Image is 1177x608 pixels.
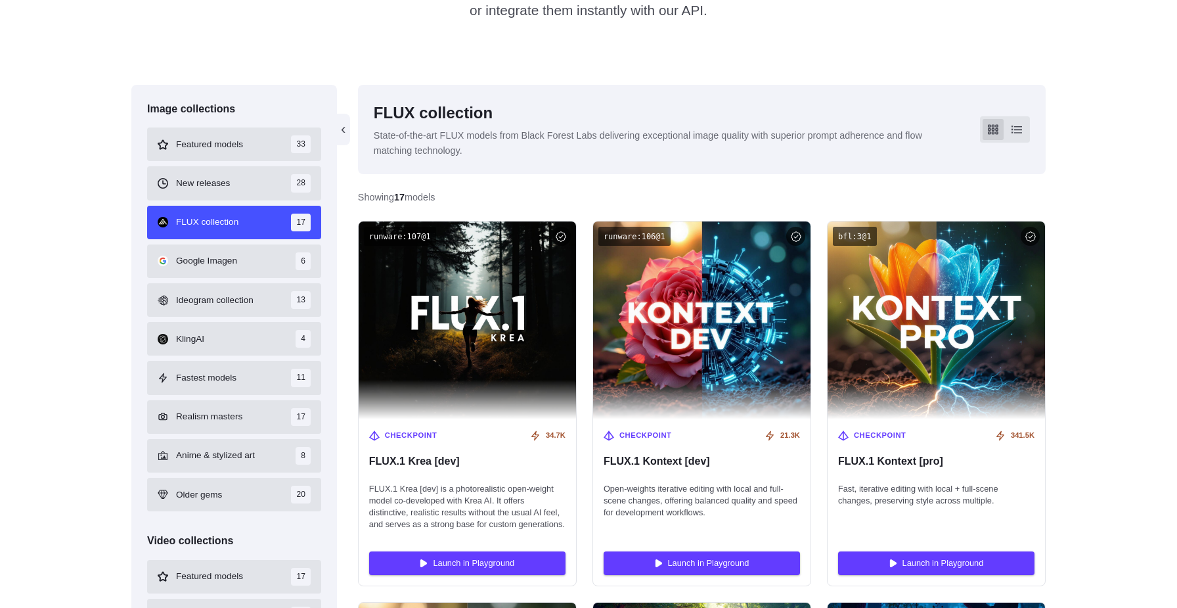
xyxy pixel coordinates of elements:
span: 4 [296,330,311,348]
span: FLUX.1 Kontext [dev] [604,455,800,467]
div: FLUX collection [374,101,959,126]
span: 17 [291,568,310,586]
button: Fastest models 11 [147,361,321,394]
span: 34.7K [546,430,566,442]
span: FLUX.1 Krea [dev] is a photorealistic open-weight model co‑developed with Krea AI. It offers dist... [369,483,566,530]
span: Checkpoint [619,430,672,442]
div: Video collections [147,532,321,550]
span: FLUX.1 Krea [dev] [369,455,566,467]
span: FLUX collection [176,215,238,229]
span: 13 [291,291,310,309]
span: Ideogram collection [176,293,254,308]
img: FLUX.1 Kontext [dev] [593,222,811,419]
span: 21.3K [780,430,800,442]
span: 33 [291,135,310,153]
span: 341.5K [1011,430,1034,442]
button: Ideogram collection 13 [147,283,321,317]
img: FLUX.1 Krea [dev] [359,222,576,419]
button: Older gems 20 [147,478,321,511]
button: Featured models 17 [147,560,321,594]
span: 28 [291,174,310,192]
p: State-of-the-art FLUX models from Black Forest Labs delivering exceptional image quality with sup... [374,128,959,158]
button: New releases 28 [147,166,321,200]
span: 17 [291,408,310,426]
strong: 17 [394,192,405,202]
button: Anime & stylized art 8 [147,439,321,473]
span: Checkpoint [385,430,437,442]
span: Fast, iterative editing with local + full-scene changes, preserving style across multiple. [838,483,1034,507]
span: Google Imagen [176,254,237,268]
code: bfl:3@1 [833,227,877,246]
button: Google Imagen 6 [147,245,321,278]
span: Older gems [176,488,222,502]
button: Featured models 33 [147,128,321,161]
span: Featured models [176,569,243,584]
span: Open-weights iterative editing with local and full-scene changes, offering balanced quality and s... [604,483,800,519]
code: runware:107@1 [364,227,436,246]
span: 11 [291,369,310,386]
span: 17 [291,214,310,231]
span: Fastest models [176,371,236,385]
button: FLUX collection 17 [147,206,321,239]
code: runware:106@1 [598,227,671,246]
button: Realism masters 17 [147,400,321,434]
span: KlingAI [176,332,204,346]
div: Image collections [147,101,321,118]
a: Launch in Playground [604,551,800,575]
span: Checkpoint [854,430,906,442]
span: 20 [291,486,310,503]
span: Realism masters [176,409,242,424]
a: Launch in Playground [369,551,566,575]
span: 6 [296,252,311,270]
span: Anime & stylized art [176,448,255,463]
span: 8 [296,447,311,465]
div: Showing models [358,190,435,205]
button: KlingAI 4 [147,322,321,356]
span: FLUX.1 Kontext [pro] [838,455,1034,467]
img: FLUX.1 Kontext [pro] [828,222,1045,419]
span: New releases [176,176,230,191]
button: ‹ [337,114,350,145]
span: Featured models [176,137,243,152]
a: Launch in Playground [838,551,1034,575]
